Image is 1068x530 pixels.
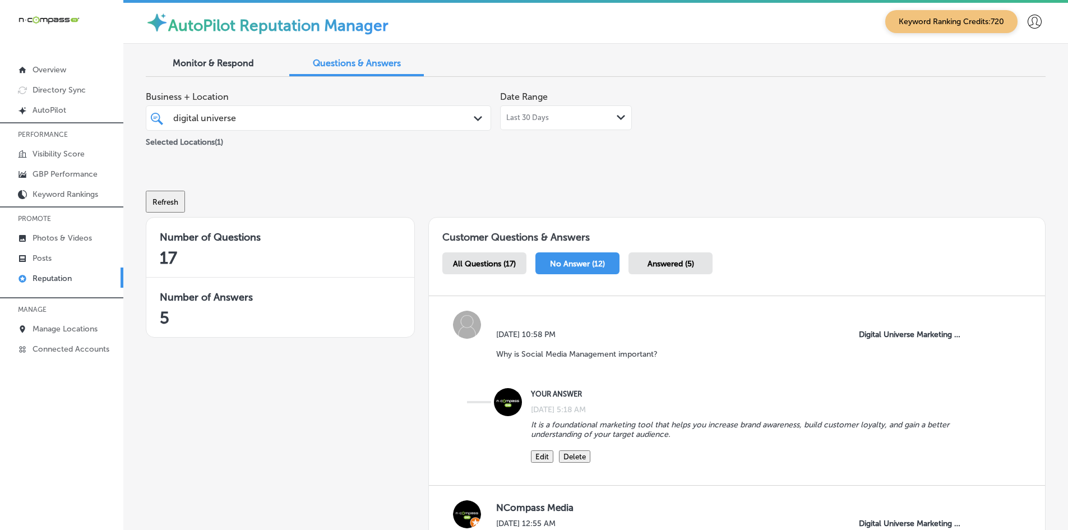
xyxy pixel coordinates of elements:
[559,450,590,463] button: Delete
[496,502,1018,514] label: NCompass Media
[496,519,699,528] label: [DATE] 12:55 AM
[531,405,586,414] label: [DATE] 5:18 AM
[648,259,694,269] span: Answered (5)
[33,274,72,283] p: Reputation
[33,190,98,199] p: Keyword Rankings
[160,248,401,268] h2: 17
[33,254,52,263] p: Posts
[168,16,389,35] label: AutoPilot Reputation Manager
[859,330,966,339] p: Digital Universe Marketing & Advertising
[33,169,98,179] p: GBP Performance
[531,420,961,439] p: It is a foundational marketing tool that helps you increase brand awareness, build customer loyal...
[550,259,605,269] span: No Answer (12)
[885,10,1018,33] span: Keyword Ranking Credits: 720
[33,149,85,159] p: Visibility Score
[429,218,1045,248] h1: Customer Questions & Answers
[33,105,66,115] p: AutoPilot
[531,450,553,463] button: Edit
[313,58,401,68] span: Questions & Answers
[531,390,961,398] label: YOUR ANSWER
[506,113,549,122] span: Last 30 Days
[160,231,401,243] h3: Number of Questions
[18,15,80,25] img: 660ab0bf-5cc7-4cb8-ba1c-48b5ae0f18e60NCTV_CLogo_TV_Black_-500x88.png
[33,233,92,243] p: Photos & Videos
[496,349,658,359] p: Why is Social Media Management important?
[33,324,98,334] p: Manage Locations
[33,85,86,95] p: Directory Sync
[496,330,666,339] label: [DATE] 10:58 PM
[160,291,401,303] h3: Number of Answers
[33,344,109,354] p: Connected Accounts
[453,259,516,269] span: All Questions (17)
[146,11,168,34] img: autopilot-icon
[500,91,548,102] label: Date Range
[859,519,966,528] p: Digital Universe Marketing & Advertising
[160,308,401,328] h2: 5
[173,58,254,68] span: Monitor & Respond
[146,191,185,213] button: Refresh
[146,133,223,147] p: Selected Locations ( 1 )
[33,65,66,75] p: Overview
[146,91,491,102] span: Business + Location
